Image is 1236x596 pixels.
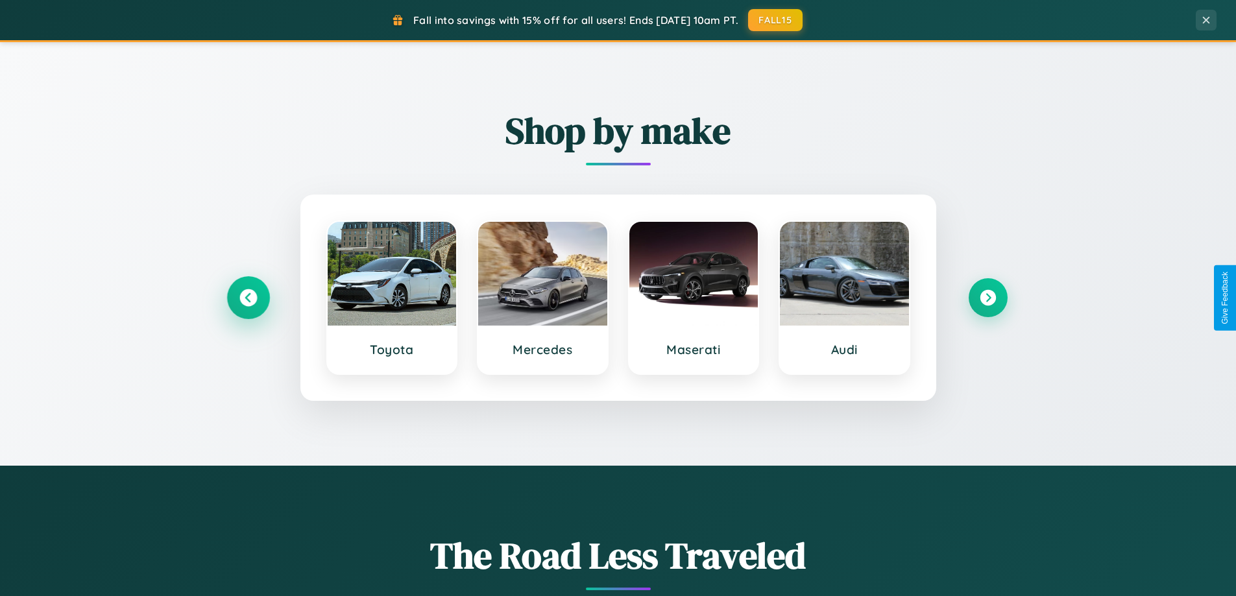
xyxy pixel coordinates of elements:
[229,530,1008,580] h1: The Road Less Traveled
[341,342,444,357] h3: Toyota
[642,342,745,357] h3: Maserati
[491,342,594,357] h3: Mercedes
[748,9,803,31] button: FALL15
[413,14,738,27] span: Fall into savings with 15% off for all users! Ends [DATE] 10am PT.
[1220,272,1230,324] div: Give Feedback
[229,106,1008,156] h2: Shop by make
[793,342,896,357] h3: Audi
